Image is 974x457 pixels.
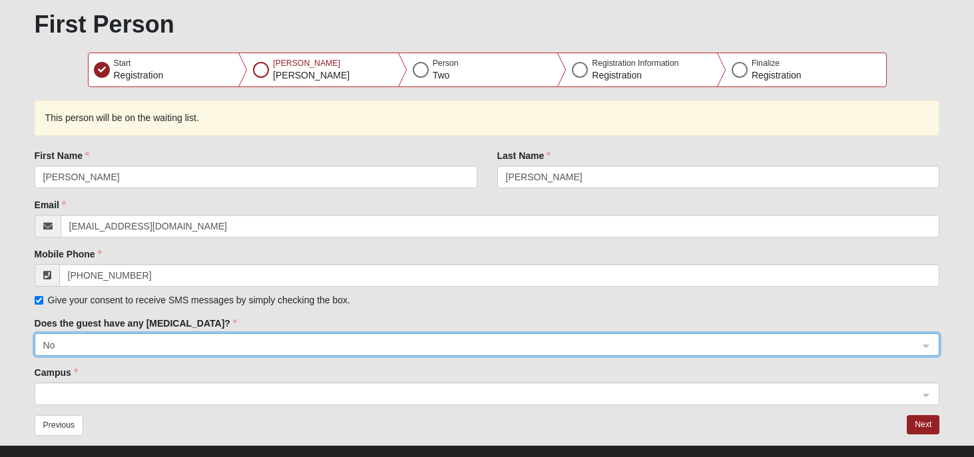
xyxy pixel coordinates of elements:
p: Two [433,69,459,82]
label: First Name [35,149,89,162]
button: Previous [35,415,84,436]
span: Start [114,59,131,68]
p: [PERSON_NAME] [273,69,350,82]
p: Registration [752,69,802,82]
p: Registration [114,69,164,82]
label: Email [35,198,66,212]
span: Give your consent to receive SMS messages by simply checking the box. [48,295,350,305]
div: This person will be on the waiting list. [35,100,940,136]
p: Registration [592,69,678,82]
span: No [43,338,907,353]
span: Person [433,59,459,68]
label: Campus [35,366,78,379]
label: Does the guest have any [MEDICAL_DATA]? [35,317,237,330]
h1: First Person [35,10,940,39]
span: Registration Information [592,59,678,68]
label: Mobile Phone [35,247,102,261]
span: [PERSON_NAME] [273,59,340,68]
label: Last Name [497,149,551,162]
input: Give your consent to receive SMS messages by simply checking the box. [35,296,43,305]
span: Finalize [752,59,780,68]
button: Next [907,415,939,434]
